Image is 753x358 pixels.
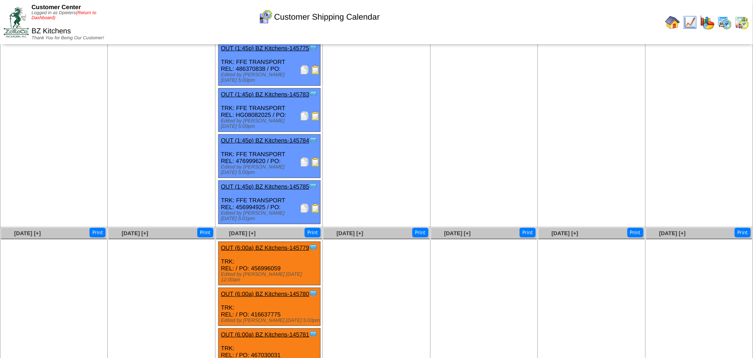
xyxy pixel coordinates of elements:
[717,15,732,30] img: calendarprod.gif
[221,272,320,283] div: Edited by [PERSON_NAME] [DATE] 12:00am
[32,27,71,35] span: BZ Kitchens
[659,230,686,237] a: [DATE] [+]
[309,89,318,99] img: Tooltip
[311,65,320,74] img: Bill of Lading
[218,242,320,285] div: TRK: REL: / PO: 456996059
[221,290,309,297] a: OUT (6:00a) BZ Kitchens-145780
[274,12,379,22] span: Customer Shipping Calendar
[4,7,29,37] img: ZoRoCo_Logo(Green%26Foil)%20jpg.webp
[221,331,309,338] a: OUT (6:00a) BZ Kitchens-145781
[221,72,320,83] div: Edited by [PERSON_NAME] [DATE] 5:00pm
[221,118,320,129] div: Edited by [PERSON_NAME] [DATE] 5:00pm
[221,244,309,251] a: OUT (6:00a) BZ Kitchens-145779
[309,330,318,339] img: Tooltip
[32,4,81,11] span: Customer Center
[311,204,320,213] img: Bill of Lading
[229,230,256,237] a: [DATE] [+]
[700,15,715,30] img: graph.gif
[221,137,309,144] a: OUT (1:45p) BZ Kitchens-145784
[121,230,148,237] a: [DATE] [+]
[32,36,104,41] span: Thank You for Being Our Customer!
[218,181,320,224] div: TRK: FFE TRANSPORT REL: 456994925 / PO:
[412,228,428,237] button: Print
[218,288,320,326] div: TRK: REL: / PO: 416637775
[735,15,749,30] img: calendarinout.gif
[309,182,318,191] img: Tooltip
[311,158,320,167] img: Bill of Lading
[305,228,321,237] button: Print
[552,230,578,237] a: [DATE] [+]
[300,204,309,213] img: Packing Slip
[32,11,96,21] a: (Return to Dashboard)
[683,15,697,30] img: line_graph.gif
[300,158,309,167] img: Packing Slip
[520,228,536,237] button: Print
[300,111,309,121] img: Packing Slip
[32,11,96,21] span: Logged in as Dpieters
[221,318,320,323] div: Edited by [PERSON_NAME] [DATE] 5:03pm
[197,228,213,237] button: Print
[309,136,318,145] img: Tooltip
[90,228,105,237] button: Print
[221,211,320,221] div: Edited by [PERSON_NAME] [DATE] 5:01pm
[221,164,320,175] div: Edited by [PERSON_NAME] [DATE] 5:00pm
[221,183,309,190] a: OUT (1:45p) BZ Kitchens-145785
[735,228,751,237] button: Print
[14,230,41,237] a: [DATE] [+]
[221,45,309,52] a: OUT (1:45p) BZ Kitchens-145775
[627,228,643,237] button: Print
[218,89,320,132] div: TRK: FFE TRANSPORT REL: HG08082025 / PO:
[309,243,318,252] img: Tooltip
[309,289,318,298] img: Tooltip
[444,230,471,237] a: [DATE] [+]
[218,42,320,86] div: TRK: FFE TRANSPORT REL: 486370838 / PO:
[337,230,363,237] a: [DATE] [+]
[221,91,309,98] a: OUT (1:45p) BZ Kitchens-145783
[258,10,273,24] img: calendarcustomer.gif
[218,135,320,178] div: TRK: FFE TRANSPORT REL: 476999620 / PO:
[665,15,680,30] img: home.gif
[311,111,320,121] img: Bill of Lading
[300,65,309,74] img: Packing Slip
